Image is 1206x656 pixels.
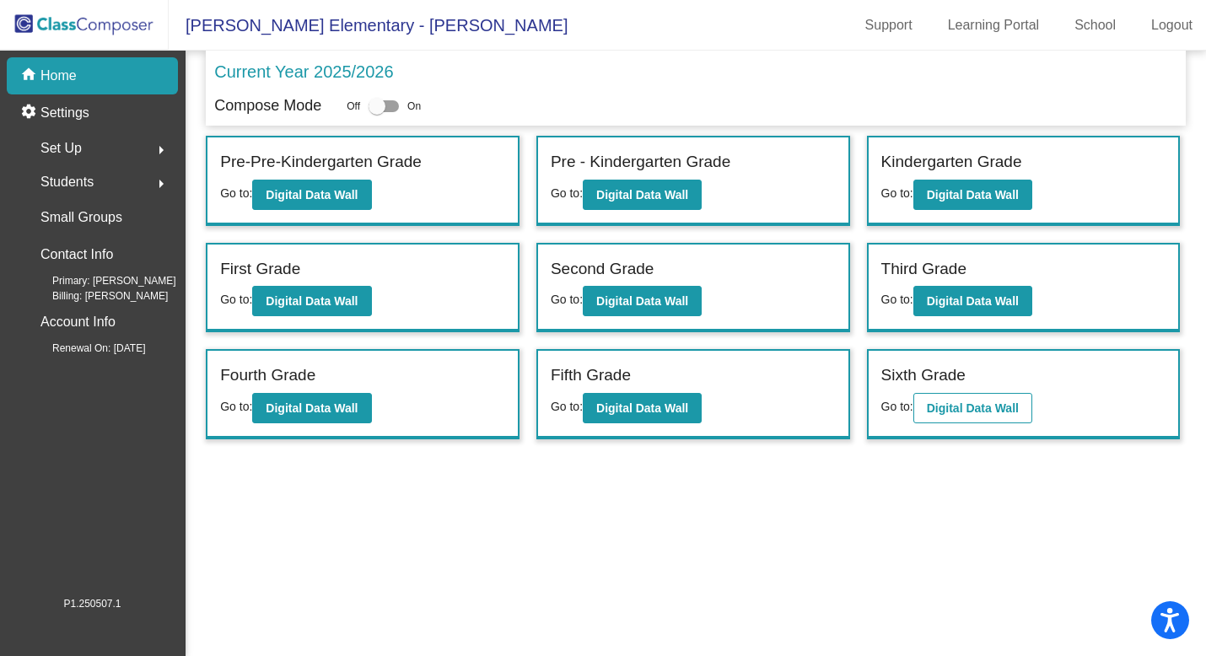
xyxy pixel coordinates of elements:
span: Billing: [PERSON_NAME] [25,288,168,304]
button: Digital Data Wall [252,286,371,316]
button: Digital Data Wall [583,393,702,423]
mat-icon: home [20,66,40,86]
span: Go to: [551,186,583,200]
label: Second Grade [551,257,654,282]
a: Support [852,12,926,39]
span: Go to: [551,293,583,306]
span: Primary: [PERSON_NAME] [25,273,176,288]
span: Go to: [881,186,913,200]
label: First Grade [220,257,300,282]
p: Home [40,66,77,86]
label: Fourth Grade [220,363,315,388]
b: Digital Data Wall [266,294,358,308]
span: [PERSON_NAME] Elementary - [PERSON_NAME] [169,12,568,39]
mat-icon: arrow_right [151,140,171,160]
span: Set Up [40,137,82,160]
button: Digital Data Wall [913,393,1032,423]
span: Go to: [220,293,252,306]
b: Digital Data Wall [927,188,1019,202]
b: Digital Data Wall [266,188,358,202]
b: Digital Data Wall [927,294,1019,308]
span: Go to: [881,400,913,413]
button: Digital Data Wall [913,180,1032,210]
label: Pre-Pre-Kindergarten Grade [220,150,422,175]
button: Digital Data Wall [913,286,1032,316]
label: Fifth Grade [551,363,631,388]
p: Contact Info [40,243,113,266]
a: Learning Portal [934,12,1053,39]
label: Pre - Kindergarten Grade [551,150,730,175]
span: Off [347,99,360,114]
label: Sixth Grade [881,363,966,388]
span: Go to: [220,186,252,200]
b: Digital Data Wall [927,401,1019,415]
p: Small Groups [40,206,122,229]
p: Compose Mode [214,94,321,117]
span: Renewal On: [DATE] [25,341,145,356]
span: Students [40,170,94,194]
p: Account Info [40,310,116,334]
b: Digital Data Wall [596,188,688,202]
b: Digital Data Wall [596,401,688,415]
mat-icon: arrow_right [151,174,171,194]
span: Go to: [881,293,913,306]
b: Digital Data Wall [266,401,358,415]
a: Logout [1138,12,1206,39]
p: Current Year 2025/2026 [214,59,393,84]
button: Digital Data Wall [583,180,702,210]
a: School [1061,12,1129,39]
label: Third Grade [881,257,966,282]
p: Settings [40,103,89,123]
label: Kindergarten Grade [881,150,1022,175]
span: Go to: [220,400,252,413]
span: On [407,99,421,114]
button: Digital Data Wall [252,180,371,210]
button: Digital Data Wall [583,286,702,316]
span: Go to: [551,400,583,413]
mat-icon: settings [20,103,40,123]
b: Digital Data Wall [596,294,688,308]
button: Digital Data Wall [252,393,371,423]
